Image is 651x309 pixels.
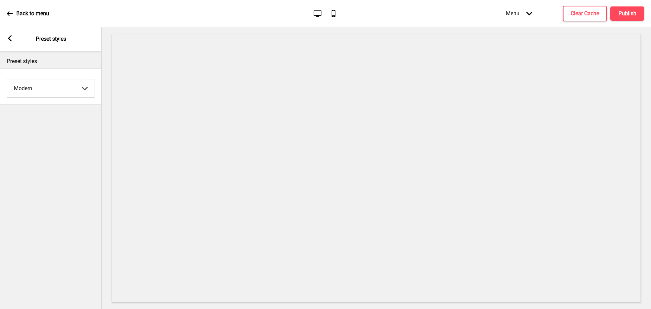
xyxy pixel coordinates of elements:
[7,4,49,23] a: Back to menu
[618,10,636,17] h4: Publish
[36,35,66,43] p: Preset styles
[16,10,49,17] p: Back to menu
[7,58,95,65] p: Preset styles
[571,10,599,17] h4: Clear Cache
[563,6,607,21] button: Clear Cache
[499,3,539,23] div: Menu
[610,6,644,21] button: Publish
